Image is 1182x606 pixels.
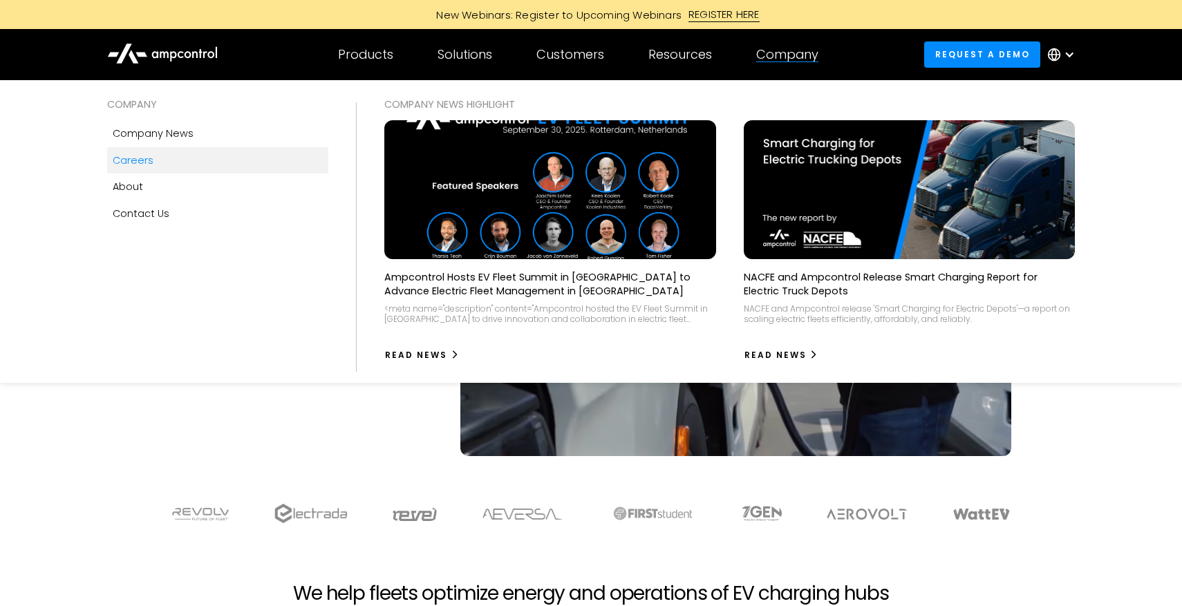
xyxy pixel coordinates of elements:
div: NACFE and Ampcontrol release 'Smart Charging for Electric Depots'—a report on scaling electric fl... [744,303,1076,325]
a: Read News [744,344,819,366]
div: Products [338,47,393,62]
div: REGISTER HERE [688,7,760,22]
img: Aerovolt Logo [826,509,908,520]
div: Careers [113,153,153,168]
img: WattEV logo [953,509,1011,520]
div: Company [756,47,818,62]
a: Careers [107,147,328,173]
a: Company news [107,120,328,146]
div: <meta name="description" content="Ampcontrol hosted the EV Fleet Summit in [GEOGRAPHIC_DATA] to d... [384,303,716,325]
a: Contact Us [107,200,328,227]
a: Request a demo [924,41,1040,67]
div: Solutions [438,47,492,62]
div: COMPANY NEWS Highlight [384,97,1075,112]
a: Read News [384,344,460,366]
div: New Webinars: Register to Upcoming Webinars [422,8,688,22]
div: Customers [536,47,604,62]
div: Resources [648,47,712,62]
a: New Webinars: Register to Upcoming WebinarsREGISTER HERE [280,7,902,22]
div: About [113,179,143,194]
div: Company news [113,126,194,141]
div: Read News [385,349,447,361]
p: NACFE and Ampcontrol Release Smart Charging Report for Electric Truck Depots [744,270,1076,298]
h2: We help fleets optimize energy and operations of EV charging hubs [293,582,889,605]
p: Ampcontrol Hosts EV Fleet Summit in [GEOGRAPHIC_DATA] to Advance Electric Fleet Management in [GE... [384,270,716,298]
div: Contact Us [113,206,169,221]
div: Read News [744,349,807,361]
img: electrada logo [274,504,347,523]
a: About [107,173,328,200]
div: COMPANY [107,97,328,112]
